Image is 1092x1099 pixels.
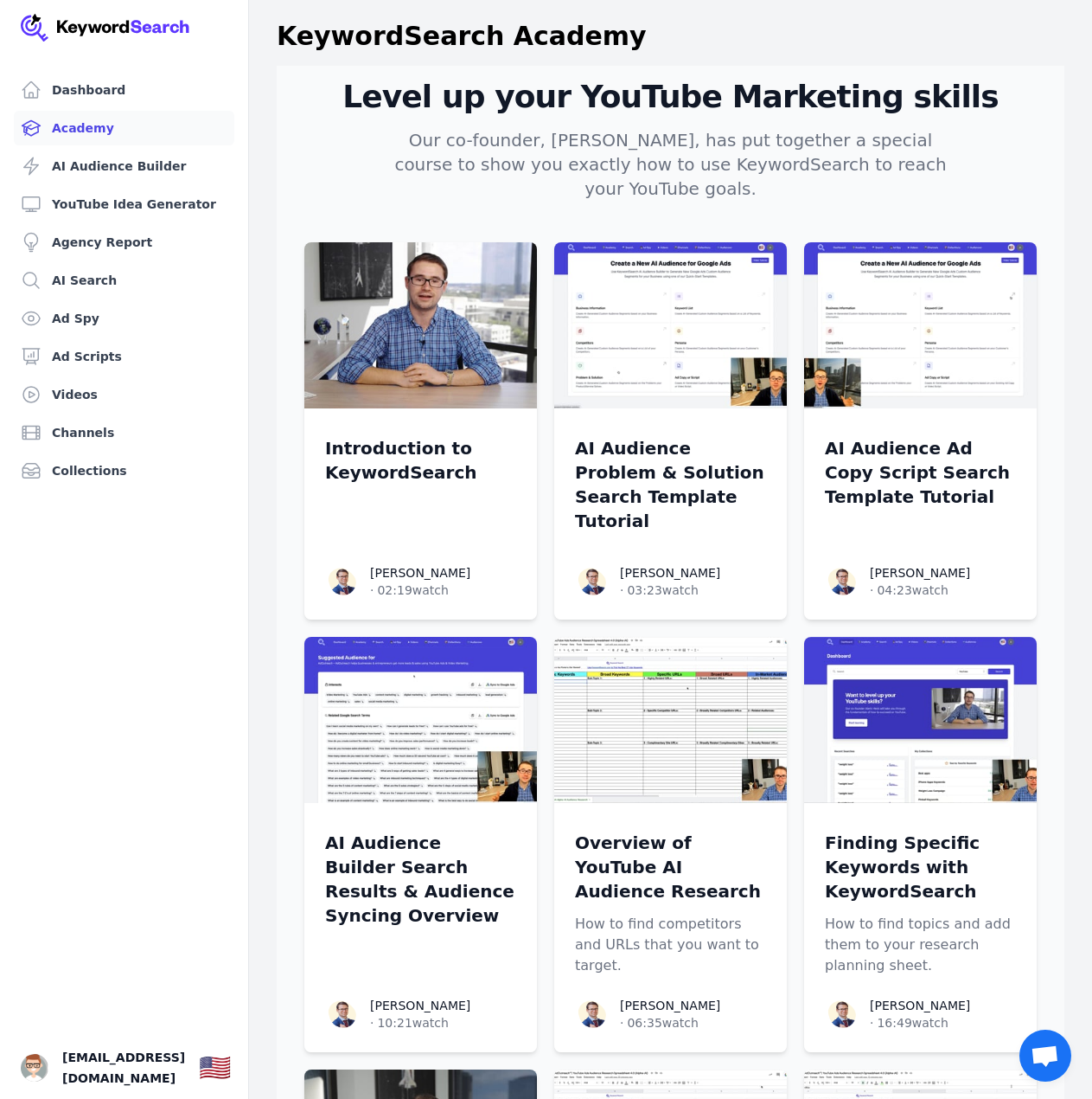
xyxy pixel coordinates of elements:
[370,582,374,599] span: ·
[377,582,448,599] span: 02:19 watch
[870,566,970,580] a: [PERSON_NAME]
[14,263,234,298] a: AI Search
[370,999,470,1012] a: [PERSON_NAME]
[870,999,970,1012] a: [PERSON_NAME]
[21,14,190,42] img: Your Company
[14,187,234,222] a: YouTube Idea Generator
[627,1014,698,1032] span: 06:35 watch
[14,225,234,260] a: Agency Report
[620,582,623,599] span: ·
[14,149,234,183] a: AI Audience Builder
[14,73,234,107] a: Dashboard
[877,582,948,599] span: 04:23 watch
[14,301,234,336] a: Ad Spy
[14,377,234,412] a: Videos
[870,1014,873,1032] span: ·
[14,453,234,488] a: Collections
[14,339,234,374] a: Ad Scripts
[575,831,766,903] p: Overview of YouTube AI Audience Research
[62,1047,185,1089] span: [EMAIL_ADDRESS][DOMAIN_NAME]
[21,1054,48,1082] button: Open user button
[325,831,516,928] a: AI Audience Builder Search Results & Audience Syncing Overview
[825,831,1016,903] p: Finding Specific Keywords with KeywordSearch
[1019,1030,1071,1082] div: Open chat
[380,128,961,201] p: Our co-founder, [PERSON_NAME], has put together a special course to show you exactly how to use K...
[870,582,873,599] span: ·
[277,21,647,52] h1: KeywordSearch Academy
[620,999,720,1012] a: [PERSON_NAME]
[575,831,766,976] a: Overview of YouTube AI Audience ResearchHow to find competitors and URLs that you want to target.
[620,566,720,580] a: [PERSON_NAME]
[825,436,1016,509] a: AI Audience Ad Copy Script Search Template Tutorial
[304,80,1037,114] h2: Level up your YouTube Marketing skills
[825,914,1016,976] p: How to find topics and add them to your research planning sheet.
[199,1051,231,1085] button: 🇺🇸
[627,582,698,599] span: 03:23 watch
[14,111,234,145] a: Academy
[325,436,516,485] a: Introduction to KeywordSearch
[14,415,234,450] a: Channels
[620,1014,623,1032] span: ·
[825,831,1016,976] a: Finding Specific Keywords with KeywordSearchHow to find topics and add them to your research plan...
[199,1052,231,1083] div: 🇺🇸
[370,566,470,580] a: [PERSON_NAME]
[377,1014,448,1032] span: 10:21 watch
[21,1054,48,1082] img: jon stew
[370,1014,374,1032] span: ·
[575,436,766,533] a: AI Audience Problem & Solution Search Template Tutorial
[877,1014,948,1032] span: 16:49 watch
[575,914,766,976] p: How to find competitors and URLs that you want to target.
